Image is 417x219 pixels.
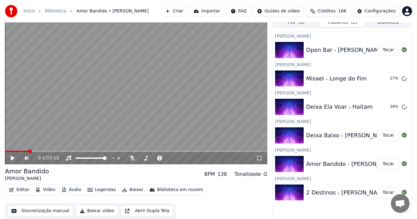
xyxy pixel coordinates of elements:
[7,185,32,194] button: Editar
[365,8,396,14] div: Configurações
[391,194,410,213] div: Bate-papo aberto
[264,171,267,178] div: G
[390,104,399,109] div: 39 %
[59,185,84,194] button: Áudio
[190,6,224,17] button: Importar
[234,171,261,178] div: Tonalidade
[273,146,412,153] div: [PERSON_NAME]
[5,167,49,176] div: Amor Bandido
[5,176,49,182] div: [PERSON_NAME]
[273,61,412,68] div: [PERSON_NAME]
[298,19,305,25] span: ( 6 )
[273,89,412,96] div: [PERSON_NAME]
[227,6,251,17] button: FAQ
[76,205,118,217] button: Baixar vídeo
[253,6,304,17] button: Guides de vídeo
[24,8,149,14] nav: breadcrumb
[377,158,399,170] button: Tocar
[353,6,400,17] button: Configurações
[306,74,367,83] div: Misael - Longe do Fim
[85,185,118,194] button: Legendas
[7,205,73,217] button: Sincronização manual
[365,18,411,27] button: Biblioteca
[38,155,48,161] span: 0:17
[377,130,399,141] button: Tocar
[273,18,319,27] button: Fila
[204,171,215,178] div: BPM
[390,76,399,81] div: 27 %
[273,117,412,125] div: [PERSON_NAME]
[306,188,388,197] div: 2 Destinos - [PERSON_NAME]
[318,8,336,14] span: Créditos
[306,160,398,168] div: Amor Bandido - [PERSON_NAME]
[121,205,173,217] button: Abrir Dupla Tela
[157,187,203,193] div: Biblioteca em nuvem
[306,46,384,54] div: Open Bar - [PERSON_NAME]
[120,185,146,194] button: Baixar
[76,8,149,14] span: Amor Bandido • [PERSON_NAME]
[306,103,373,111] div: Deixa Ela Voar - Haitam
[319,18,365,27] button: Trabalhos
[33,185,58,194] button: Vídeo
[217,171,227,178] div: 138
[338,8,347,14] span: 166
[273,32,412,39] div: [PERSON_NAME]
[49,155,59,161] span: 3:12
[273,175,412,182] div: [PERSON_NAME]
[377,187,399,198] button: Tocar
[24,8,35,14] a: Início
[377,44,399,56] button: Tocar
[45,8,66,14] a: Biblioteca
[5,5,17,17] img: youka
[161,6,187,17] button: Criar
[351,19,357,25] span: ( 2 )
[38,155,53,161] div: /
[306,6,351,17] button: Créditos166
